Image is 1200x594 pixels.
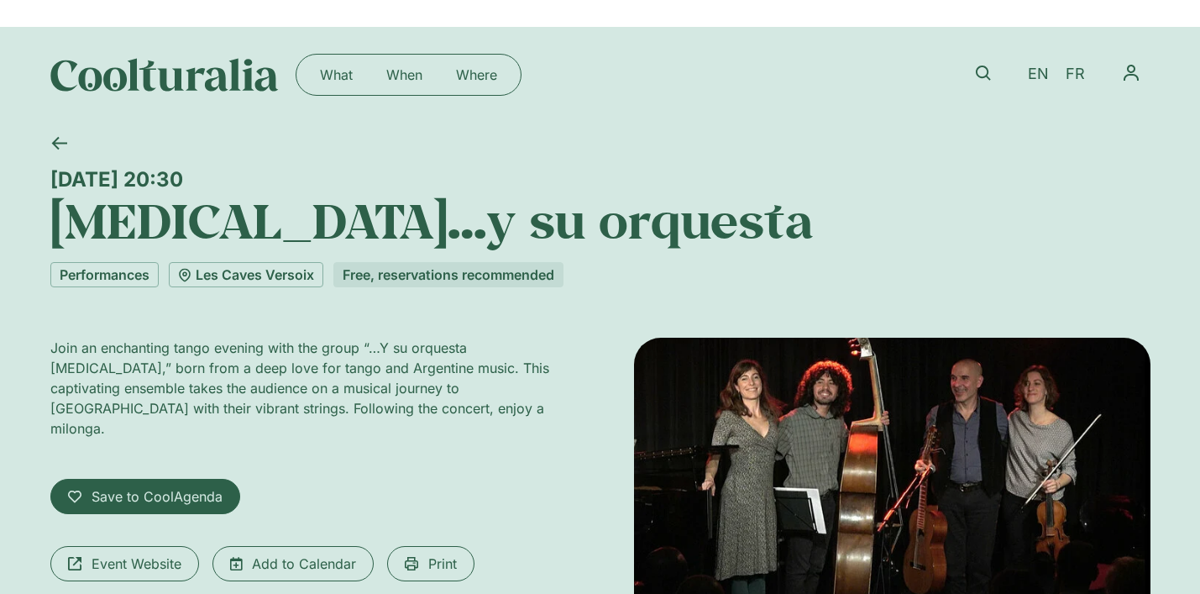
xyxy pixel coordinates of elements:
[50,192,1150,249] h1: [MEDICAL_DATA]…y su orquesta
[169,262,323,287] a: Les Caves Versoix
[92,486,223,507] span: Save to CoolAgenda
[50,546,199,581] a: Event Website
[92,554,181,574] span: Event Website
[1066,66,1085,83] span: FR
[50,167,1150,192] div: [DATE] 20:30
[1112,54,1150,92] nav: Menu
[428,554,457,574] span: Print
[333,262,563,287] div: Free, reservations recommended
[387,546,474,581] a: Print
[439,61,514,88] a: Where
[1057,62,1093,87] a: FR
[50,338,567,439] p: Join an enchanting tango evening with the group “…Y su orquesta [MEDICAL_DATA],” born from a deep...
[50,479,240,514] a: Save to CoolAgenda
[1019,62,1057,87] a: EN
[369,61,439,88] a: When
[303,61,369,88] a: What
[1028,66,1049,83] span: EN
[212,546,374,581] a: Add to Calendar
[252,554,356,574] span: Add to Calendar
[1112,54,1150,92] button: Menu Toggle
[50,262,159,287] a: Performances
[303,61,514,88] nav: Menu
